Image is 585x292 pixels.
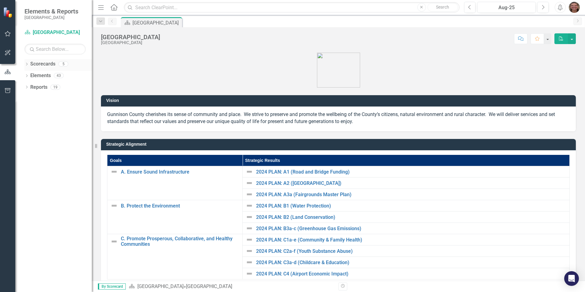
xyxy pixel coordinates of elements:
[30,61,55,68] a: Scorecards
[106,98,573,103] h3: Vision
[256,260,566,265] a: 2024 PLAN: C3a-d (Childcare & Education)
[436,5,449,9] span: Search
[132,19,181,27] div: [GEOGRAPHIC_DATA]
[246,225,253,232] img: Not Defined
[54,73,64,78] div: 43
[256,226,566,231] a: 2024 PLAN: B3a-c (Greenhouse Gas Emissions)
[256,215,566,220] a: 2024 PLAN: B2 (Land Conservation)
[107,111,570,125] p: Gunnison County cherishes its sense of community and place. We strive to preserve and promote the...
[256,181,566,186] a: 2024 PLAN: A2 ([GEOGRAPHIC_DATA])
[246,213,253,221] img: Not Defined
[427,3,458,12] button: Search
[58,62,68,67] div: 5
[110,168,118,175] img: Not Defined
[30,84,47,91] a: Reports
[24,15,78,20] small: [GEOGRAPHIC_DATA]
[564,271,579,286] div: Open Intercom Messenger
[121,169,239,175] a: A. Ensure Sound Infrastructure
[110,238,118,245] img: Not Defined
[129,283,334,290] div: »
[121,236,239,247] a: C. Promote Prosperous, Collaborative, and Healthy Communities
[30,72,51,79] a: Elements
[246,236,253,243] img: Not Defined
[256,271,566,277] a: 2024 PLAN: C4 (Airport Economic Impact)
[101,40,160,45] div: [GEOGRAPHIC_DATA]
[121,203,239,209] a: B. Protect the Environment
[256,237,566,243] a: 2024 PLAN: C1a-e (Community & Family Health)
[246,270,253,277] img: Not Defined
[3,7,14,18] img: ClearPoint Strategy
[246,259,253,266] img: Not Defined
[477,2,536,13] button: Aug-25
[124,2,460,13] input: Search ClearPoint...
[569,2,580,13] img: Stephanie Petsch
[50,84,60,90] div: 19
[256,203,566,209] a: 2024 PLAN: B1 (Water Protection)
[256,249,566,254] a: 2024 PLAN: C2a-f (Youth Substance Abuse)
[101,34,160,40] div: [GEOGRAPHIC_DATA]
[98,283,126,290] span: By Scorecard
[246,168,253,175] img: Not Defined
[24,8,78,15] span: Elements & Reports
[137,283,184,289] a: [GEOGRAPHIC_DATA]
[479,4,534,11] div: Aug-25
[246,179,253,187] img: Not Defined
[110,202,118,209] img: Not Defined
[106,142,573,147] h3: Strategic Alignment
[256,169,566,175] a: 2024 PLAN: A1 (Road and Bridge Funding)
[186,283,232,289] div: [GEOGRAPHIC_DATA]
[246,191,253,198] img: Not Defined
[256,192,566,197] a: 2024 PLAN: A3a (Fairgrounds Master Plan)
[317,53,360,88] img: Gunnison%20Co%20Logo%20E-small.png
[246,247,253,255] img: Not Defined
[246,202,253,209] img: Not Defined
[24,29,86,36] a: [GEOGRAPHIC_DATA]
[24,44,86,54] input: Search Below...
